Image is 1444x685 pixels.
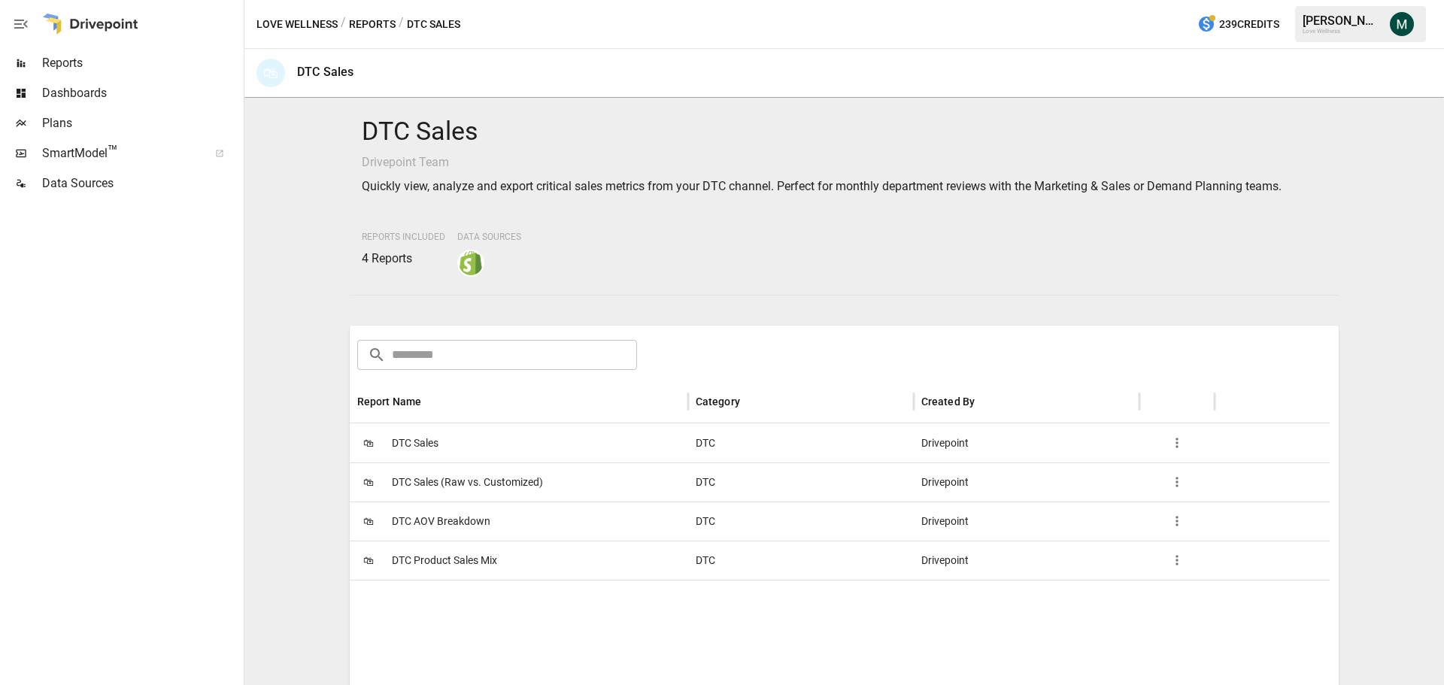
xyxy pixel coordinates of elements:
[921,396,975,408] div: Created By
[1191,11,1285,38] button: 239Credits
[1381,3,1423,45] button: Michael Cormack
[341,15,346,34] div: /
[392,541,497,580] span: DTC Product Sales Mix
[256,15,338,34] button: Love Wellness
[256,59,285,87] div: 🛍
[1219,15,1279,34] span: 239 Credits
[392,424,438,462] span: DTC Sales
[42,144,199,162] span: SmartModel
[362,177,1327,195] p: Quickly view, analyze and export critical sales metrics from your DTC channel. Perfect for monthl...
[914,462,1139,502] div: Drivepoint
[1390,12,1414,36] img: Michael Cormack
[42,54,241,72] span: Reports
[362,153,1327,171] p: Drivepoint Team
[42,174,241,192] span: Data Sources
[696,396,740,408] div: Category
[357,549,380,571] span: 🛍
[742,391,763,412] button: Sort
[688,423,914,462] div: DTC
[42,84,241,102] span: Dashboards
[357,396,422,408] div: Report Name
[914,541,1139,580] div: Drivepoint
[362,250,445,268] p: 4 Reports
[914,502,1139,541] div: Drivepoint
[688,541,914,580] div: DTC
[357,471,380,493] span: 🛍
[362,232,445,242] span: Reports Included
[688,502,914,541] div: DTC
[108,142,118,161] span: ™
[1303,14,1381,28] div: [PERSON_NAME]
[457,232,521,242] span: Data Sources
[976,391,997,412] button: Sort
[459,251,483,275] img: shopify
[392,502,490,541] span: DTC AOV Breakdown
[399,15,404,34] div: /
[914,423,1139,462] div: Drivepoint
[1303,28,1381,35] div: Love Wellness
[688,462,914,502] div: DTC
[362,116,1327,147] h4: DTC Sales
[423,391,444,412] button: Sort
[392,463,543,502] span: DTC Sales (Raw vs. Customized)
[357,510,380,532] span: 🛍
[42,114,241,132] span: Plans
[357,432,380,454] span: 🛍
[297,65,353,79] div: DTC Sales
[349,15,396,34] button: Reports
